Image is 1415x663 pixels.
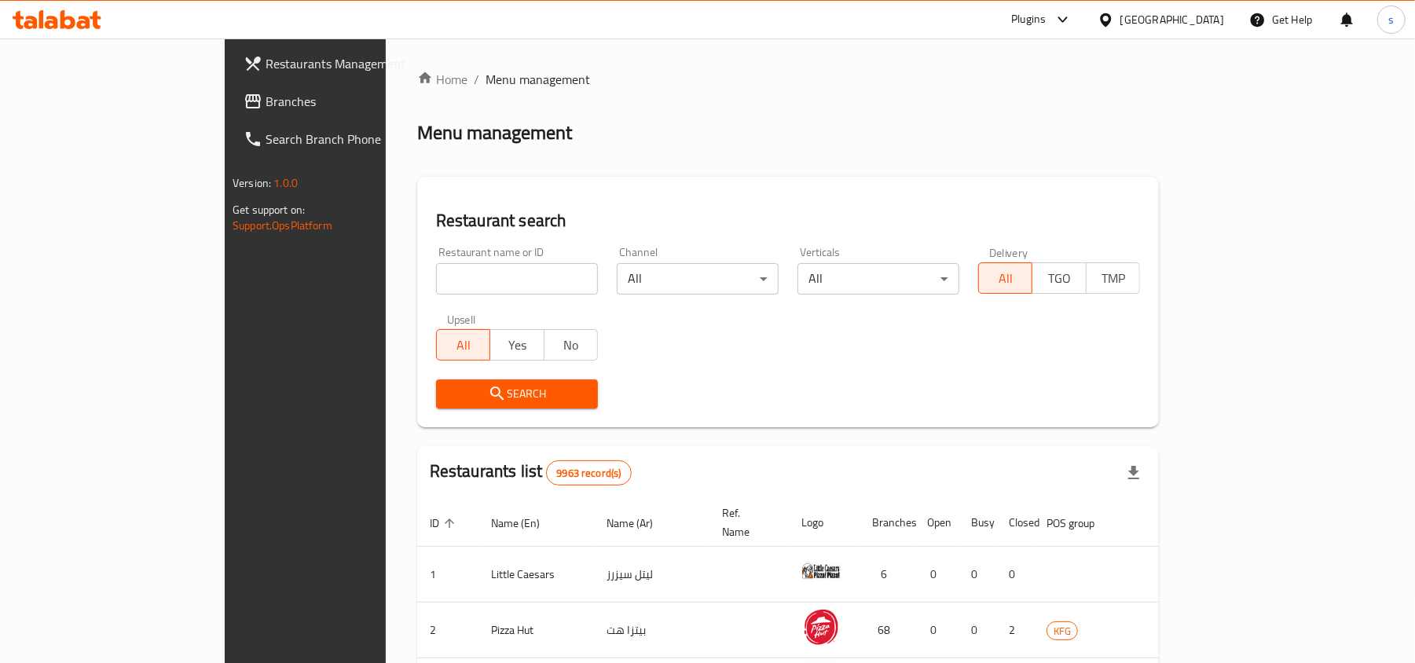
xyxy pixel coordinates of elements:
span: Name (Ar) [607,514,673,533]
td: 0 [915,603,959,658]
input: Search for restaurant name or ID.. [436,263,598,295]
th: Open [915,499,959,547]
h2: Restaurant search [436,209,1140,233]
a: Support.OpsPlatform [233,215,332,236]
div: [GEOGRAPHIC_DATA] [1120,11,1224,28]
th: Logo [789,499,860,547]
td: 2 [996,603,1034,658]
span: Restaurants Management [266,54,449,73]
label: Upsell [447,313,476,324]
span: Yes [497,334,537,357]
button: Search [436,379,598,408]
button: TGO [1032,262,1086,294]
div: Plugins [1011,10,1046,29]
a: Restaurants Management [231,45,461,82]
button: Yes [489,329,544,361]
span: All [443,334,484,357]
button: TMP [1086,262,1140,294]
div: Export file [1115,454,1153,492]
span: TGO [1039,267,1080,290]
td: 0 [996,547,1034,603]
th: Closed [996,499,1034,547]
span: All [985,267,1026,290]
span: 9963 record(s) [547,466,630,481]
button: No [544,329,598,361]
span: Name (En) [491,514,560,533]
span: Get support on: [233,200,305,220]
h2: Restaurants list [430,460,632,485]
span: POS group [1047,514,1115,533]
span: Ref. Name [722,504,770,541]
span: s [1388,11,1394,28]
span: TMP [1093,267,1134,290]
td: بيتزا هت [594,603,709,658]
th: Busy [959,499,996,547]
img: Little Caesars [801,551,841,591]
span: Version: [233,173,271,193]
td: ليتل سيزرز [594,547,709,603]
div: All [617,263,779,295]
a: Search Branch Phone [231,120,461,158]
th: Branches [860,499,915,547]
span: Search [449,384,585,404]
span: Search Branch Phone [266,130,449,148]
nav: breadcrumb [417,70,1159,89]
li: / [474,70,479,89]
td: 68 [860,603,915,658]
a: Branches [231,82,461,120]
td: 0 [959,603,996,658]
button: All [436,329,490,361]
td: 0 [959,547,996,603]
div: All [797,263,959,295]
img: Pizza Hut [801,607,841,647]
td: Pizza Hut [478,603,594,658]
span: ID [430,514,460,533]
span: No [551,334,592,357]
td: Little Caesars [478,547,594,603]
button: All [978,262,1032,294]
td: 0 [915,547,959,603]
h2: Menu management [417,120,572,145]
span: KFG [1047,622,1077,640]
span: 1.0.0 [273,173,298,193]
span: Branches [266,92,449,111]
span: Menu management [486,70,590,89]
div: Total records count [546,460,631,485]
td: 6 [860,547,915,603]
label: Delivery [989,247,1028,258]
